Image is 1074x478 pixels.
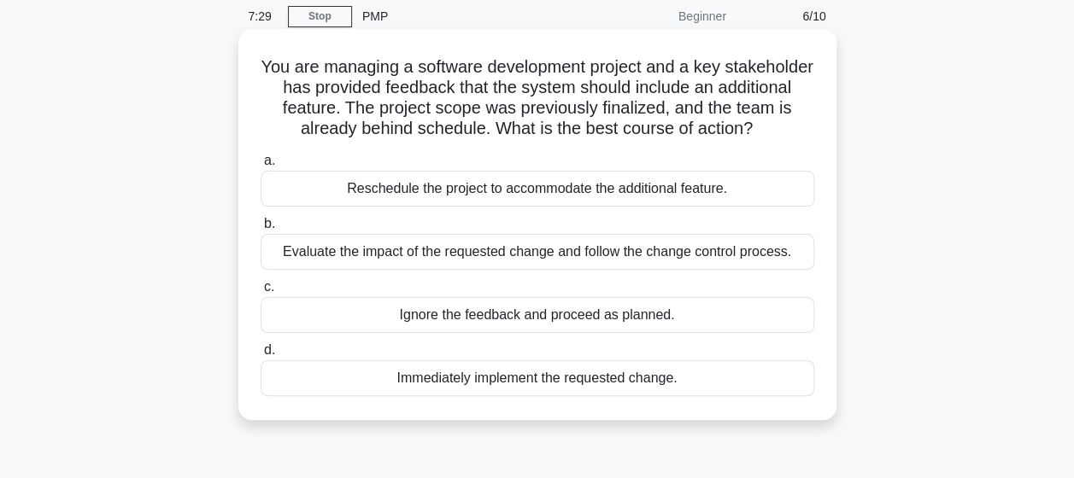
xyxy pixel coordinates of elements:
[261,360,814,396] div: Immediately implement the requested change.
[264,342,275,357] span: d.
[261,297,814,333] div: Ignore the feedback and proceed as planned.
[288,6,352,27] a: Stop
[264,216,275,230] span: b.
[259,56,816,140] h5: You are managing a software development project and a key stakeholder has provided feedback that ...
[264,279,274,294] span: c.
[264,153,275,167] span: a.
[261,234,814,270] div: Evaluate the impact of the requested change and follow the change control process.
[261,171,814,207] div: Reschedule the project to accommodate the additional feature.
